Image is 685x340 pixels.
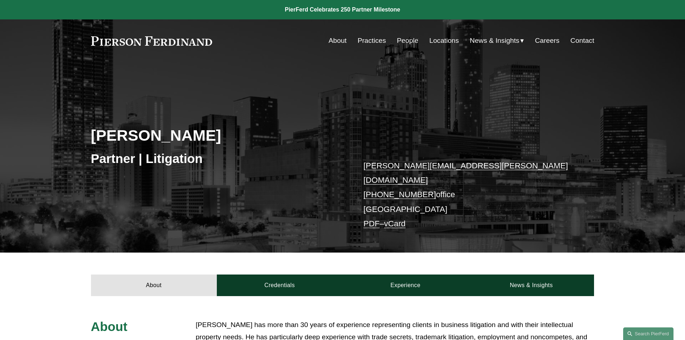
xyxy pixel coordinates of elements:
h3: Partner | Litigation [91,151,343,167]
a: Practices [357,34,386,47]
a: folder dropdown [470,34,524,47]
a: Careers [535,34,560,47]
a: vCard [384,219,406,228]
a: News & Insights [468,275,594,296]
a: [PERSON_NAME][EMAIL_ADDRESS][PERSON_NAME][DOMAIN_NAME] [364,161,568,185]
a: Experience [343,275,469,296]
a: Locations [429,34,459,47]
a: Search this site [623,327,673,340]
a: Credentials [217,275,343,296]
h2: [PERSON_NAME] [91,126,343,145]
a: About [91,275,217,296]
a: PDF [364,219,380,228]
span: News & Insights [470,35,520,47]
p: office [GEOGRAPHIC_DATA] – [364,159,573,231]
a: About [329,34,347,47]
a: People [397,34,419,47]
span: About [91,319,128,334]
a: Contact [570,34,594,47]
a: [PHONE_NUMBER] [364,190,436,199]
